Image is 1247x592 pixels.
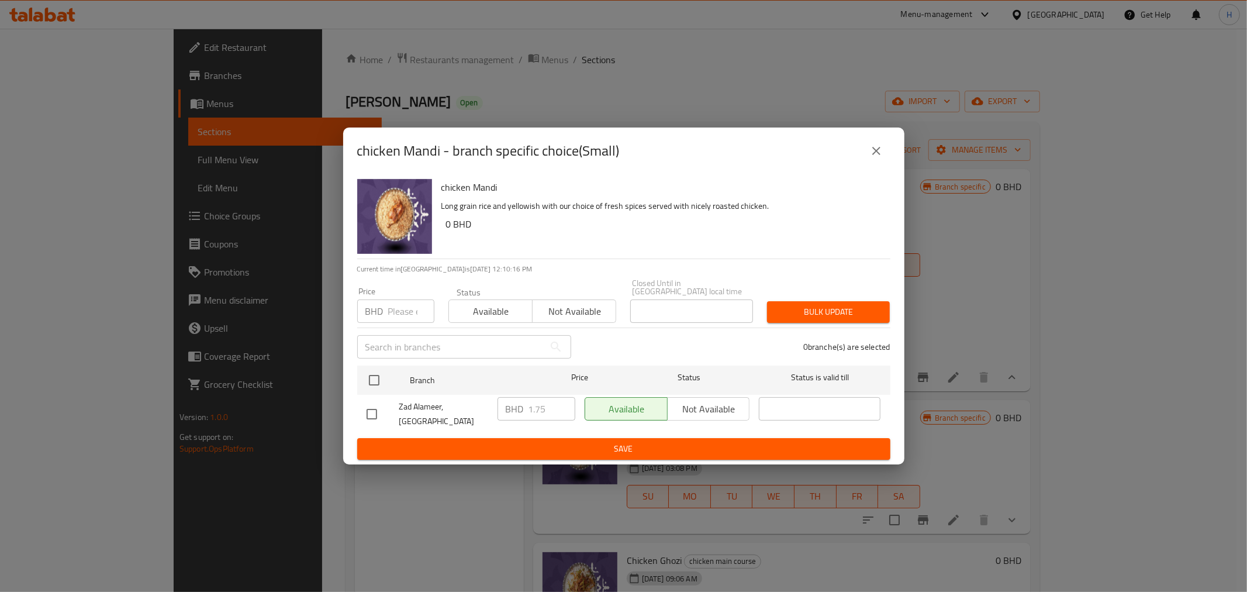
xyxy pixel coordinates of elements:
[628,370,749,385] span: Status
[399,400,488,429] span: Zad Alameer, [GEOGRAPHIC_DATA]
[448,300,533,323] button: Available
[776,305,880,319] span: Bulk update
[357,438,890,460] button: Save
[767,301,890,323] button: Bulk update
[365,304,384,318] p: BHD
[357,142,620,160] h2: chicken Mandi - branch specific choice(Small)
[803,341,890,353] p: 0 branche(s) are selected
[537,303,612,320] span: Not available
[388,300,434,323] input: Please enter price
[367,442,881,456] span: Save
[441,179,881,195] h6: chicken Mandi
[357,179,432,254] img: chicken Mandi
[441,199,881,214] p: Long grain rice and yellowish with our choice of fresh spices served with nicely roasted chicken.
[410,373,531,388] span: Branch
[506,402,524,416] p: BHD
[532,300,616,323] button: Not available
[759,370,880,385] span: Status is valid till
[454,303,528,320] span: Available
[541,370,619,385] span: Price
[357,264,890,274] p: Current time in [GEOGRAPHIC_DATA] is [DATE] 12:10:16 PM
[862,137,890,165] button: close
[357,335,544,359] input: Search in branches
[446,216,881,232] h6: 0 BHD
[528,397,575,421] input: Please enter price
